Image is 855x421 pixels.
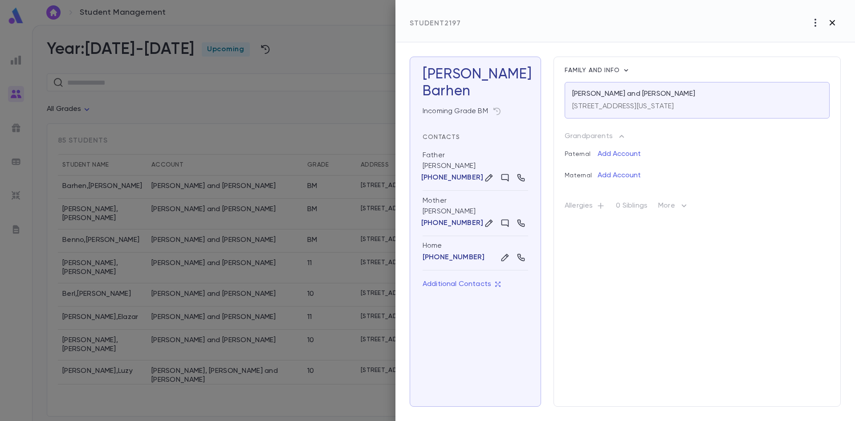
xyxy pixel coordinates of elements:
[565,67,622,74] span: Family and info
[423,104,528,119] div: Incoming Grade BM
[421,219,483,228] p: [PHONE_NUMBER]
[565,129,626,143] button: Grandparents
[572,102,674,111] p: [STREET_ADDRESS][US_STATE]
[423,241,528,250] div: Home
[423,253,484,262] button: [PHONE_NUMBER]
[423,66,528,100] h3: [PERSON_NAME]
[565,165,598,179] p: Maternal
[423,276,501,293] button: Additional Contacts
[423,219,482,228] button: [PHONE_NUMBER]
[565,201,605,214] p: Allergies
[598,168,641,183] button: Add Account
[565,143,598,158] p: Paternal
[423,83,528,100] div: Barhen
[598,147,641,161] button: Add Account
[410,20,461,27] span: Student 2197
[565,132,613,141] p: Grandparents
[423,173,482,182] button: [PHONE_NUMBER]
[423,191,528,236] div: [PERSON_NAME]
[572,90,695,98] p: [PERSON_NAME] and [PERSON_NAME]
[423,134,460,140] span: Contacts
[423,145,528,191] div: [PERSON_NAME]
[616,201,647,214] p: 0 Siblings
[658,200,689,215] p: More
[423,196,447,205] div: Mother
[421,173,483,182] p: [PHONE_NUMBER]
[423,280,501,289] p: Additional Contacts
[423,151,445,160] div: Father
